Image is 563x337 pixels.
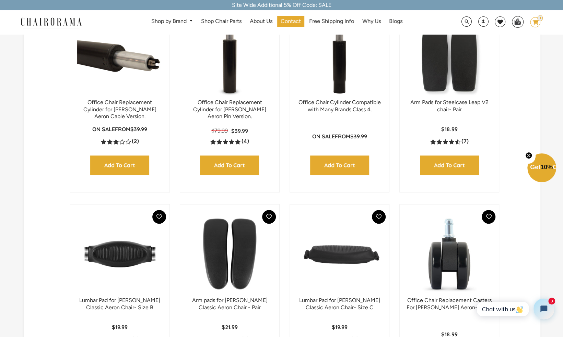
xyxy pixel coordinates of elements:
[90,155,149,175] input: Add to Cart
[540,164,553,171] span: 10%
[152,210,166,224] button: Add To Wishlist
[482,210,495,224] button: Add To Wishlist
[430,138,468,145] a: 4.4 rating (7 votes)
[17,16,85,28] img: chairorama
[246,16,276,27] a: About Us
[187,13,272,99] a: Office Chair Replacement Cylinder for Herman Miller Aeron Pin Version. - chairorama Office Chair ...
[407,13,492,99] img: Arm Pads for Steelcase Leap V2 chair- Pair - chairorama
[92,126,115,133] strong: On Sale
[298,99,381,113] a: Office Chair Cylinder Compatible with Many Brands Class 4.
[407,211,492,297] a: Office Chair Replacement Casters For Herman Miller Aeron- Qty 5 - chairorama Office Chair Replace...
[231,127,248,134] span: $39.99
[222,324,238,330] span: $21.99
[262,210,276,224] button: Add To Wishlist
[192,297,267,311] a: Arm pads for [PERSON_NAME] Classic Aeron Chair - Pair
[309,18,354,25] span: Free Shipping Info
[79,297,160,311] a: Lumbar Pad for [PERSON_NAME] Classic Aeron Chair- Size B
[469,293,560,325] iframe: Tidio Chat
[92,126,147,133] p: from
[187,211,272,297] a: Arm pads for Herman Miller Classic Aeron Chair - Pair - chairorama Arm pads for Herman Miller Cla...
[420,155,479,175] input: Add to Cart
[198,16,245,27] a: Shop Chair Parts
[210,138,249,145] a: 5.0 rating (4 votes)
[77,13,163,99] a: Office Chair Replacement Cylinder for Herman Miller Aeron Cable Version. - chairorama Office Chai...
[281,18,301,25] span: Contact
[115,16,439,29] nav: DesktopNavigation
[299,297,380,311] a: Lumbar Pad for [PERSON_NAME] Classic Aeron Chair- Size C
[211,127,228,134] span: $79.99
[407,13,492,99] a: Arm Pads for Steelcase Leap V2 chair- Pair - chairorama Arm Pads for Steelcase Leap V2 chair- Pai...
[297,13,382,99] a: Office Chair Cylinder Compatible with Many Brands Class 4. - chairorama Office Chair Cylinder Com...
[512,16,523,27] img: WhatsApp_Image_2024-07-12_at_16.23.01.webp
[525,17,540,27] a: 1
[530,164,562,171] span: Get Off
[277,16,304,27] a: Contact
[83,99,156,120] a: Office Chair Replacement Cylinder for [PERSON_NAME] Aeron Cable Version.
[350,133,367,140] span: $39.99
[297,13,382,99] img: Office Chair Cylinder Compatible with Many Brands Class 4. - chairorama
[359,16,384,27] a: Why Us
[241,138,249,145] span: (4)
[312,133,367,140] p: from
[130,126,147,133] span: $39.99
[527,154,556,183] div: Get10%OffClose teaser
[77,211,163,297] img: Lumbar Pad for Herman Miller Classic Aeron Chair- Size B - chairorama
[193,99,266,120] a: Office Chair Replacement Cylinder for [PERSON_NAME] Aeron Pin Version.
[407,211,492,297] img: Office Chair Replacement Casters For Herman Miller Aeron- Qty 5 - chairorama
[201,18,242,25] span: Shop Chair Parts
[389,18,402,25] span: Blogs
[441,126,457,133] span: $18.99
[77,211,163,297] a: Lumbar Pad for Herman Miller Classic Aeron Chair- Size B - chairorama Lumbar Pad for Herman Mille...
[522,148,536,164] button: Close teaser
[407,297,492,311] a: Office Chair Replacement Casters For [PERSON_NAME] Aeron- Qty 5
[372,210,386,224] button: Add To Wishlist
[132,138,139,145] span: (2)
[410,99,489,113] a: Arm Pads for Steelcase Leap V2 chair- Pair
[297,211,382,297] a: Lumbar Pad for Herman Miller Classic Aeron Chair- Size C - chairorama Lumbar Pad for Herman Mille...
[312,133,335,140] strong: On Sale
[187,13,272,99] img: Office Chair Replacement Cylinder for Herman Miller Aeron Pin Version. - chairorama
[537,15,543,21] div: 1
[148,16,196,27] a: Shop by Brand
[362,18,381,25] span: Why Us
[386,16,406,27] a: Blogs
[306,16,357,27] a: Free Shipping Info
[297,211,382,297] img: Lumbar Pad for Herman Miller Classic Aeron Chair- Size C - chairorama
[332,324,348,330] span: $19.99
[200,155,259,175] input: Add to Cart
[112,324,128,330] span: $19.99
[310,155,369,175] input: Add to Cart
[461,138,468,145] span: (7)
[187,211,272,297] img: Arm pads for Herman Miller Classic Aeron Chair - Pair - chairorama
[77,13,163,99] img: Office Chair Replacement Cylinder for Herman Miller Aeron Cable Version. - chairorama
[101,138,139,145] a: 3.0 rating (2 votes)
[250,18,272,25] span: About Us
